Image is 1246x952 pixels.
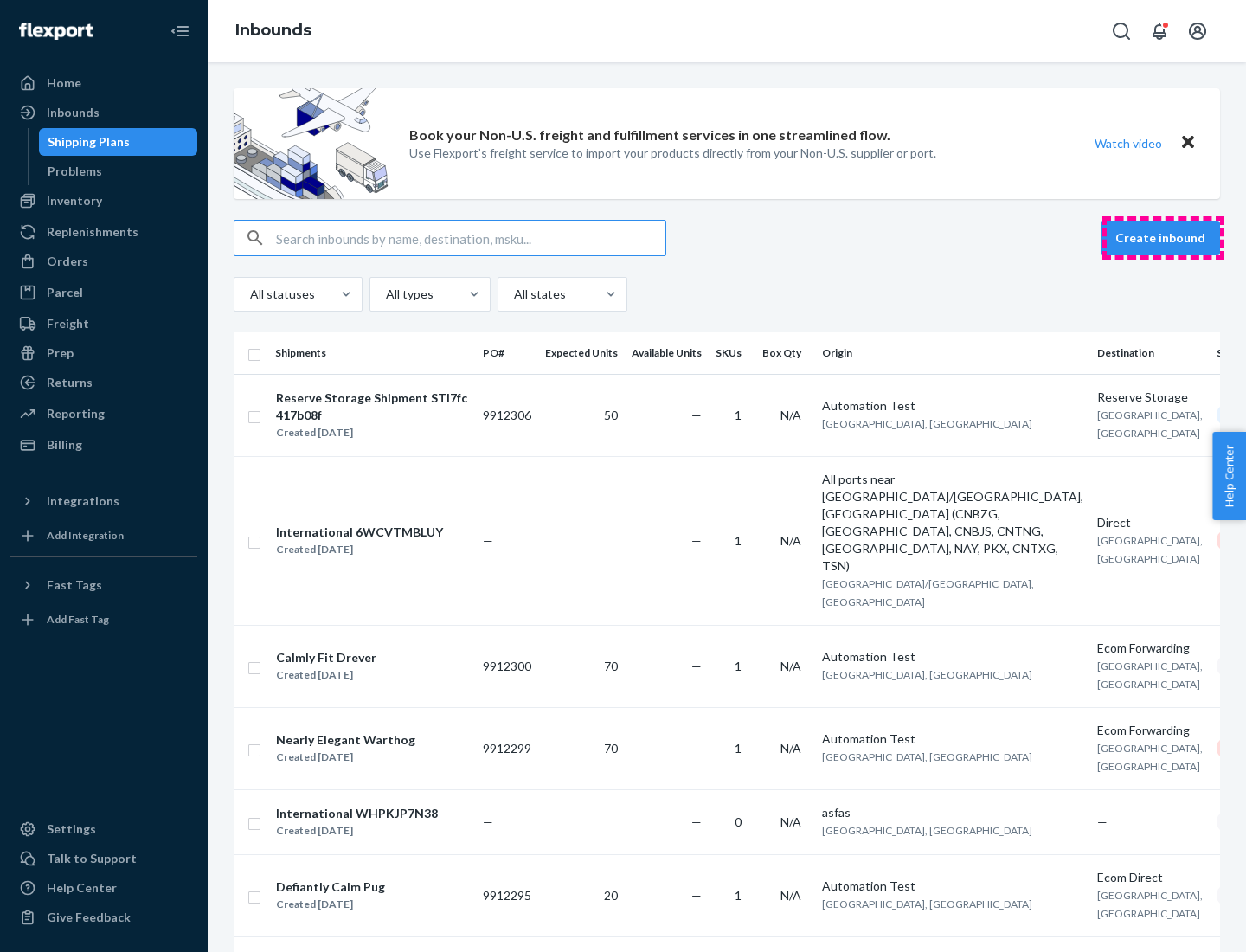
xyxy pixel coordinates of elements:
a: Inventory [10,187,197,215]
a: Talk to Support [10,845,197,872]
a: Add Fast Tag [10,606,197,634]
a: Reporting [10,400,197,428]
div: Direct [1097,514,1203,531]
button: Watch video [1083,131,1173,156]
span: 1 [735,659,742,673]
span: N/A [780,408,801,422]
input: All statuses [248,286,250,303]
div: Problems [48,163,102,180]
div: Automation Test [822,397,1083,415]
a: Billing [10,431,197,459]
th: Box Qty [755,332,815,374]
th: Destination [1090,332,1210,374]
div: Home [47,74,81,92]
span: [GEOGRAPHIC_DATA], [GEOGRAPHIC_DATA] [822,750,1032,763]
div: Automation Test [822,648,1083,666]
span: [GEOGRAPHIC_DATA], [GEOGRAPHIC_DATA] [822,668,1032,681]
span: 1 [735,888,742,903]
div: Add Fast Tag [47,612,109,627]
div: Ecom Forwarding [1097,722,1203,739]
td: 9912299 [476,707,538,789]
span: — [691,814,702,829]
span: [GEOGRAPHIC_DATA], [GEOGRAPHIC_DATA] [822,897,1032,910]
a: Parcel [10,279,197,306]
th: Shipments [268,332,476,374]
span: [GEOGRAPHIC_DATA], [GEOGRAPHIC_DATA] [1097,534,1203,565]
div: All ports near [GEOGRAPHIC_DATA]/[GEOGRAPHIC_DATA], [GEOGRAPHIC_DATA] (CNBZG, [GEOGRAPHIC_DATA], ... [822,471,1083,575]
span: [GEOGRAPHIC_DATA], [GEOGRAPHIC_DATA] [1097,659,1203,691]
a: Shipping Plans [39,128,198,156]
a: Orders [10,248,197,275]
a: Help Center [10,874,197,902]
span: 1 [735,741,742,756]
div: Fast Tags [47,576,102,594]
span: [GEOGRAPHIC_DATA], [GEOGRAPHIC_DATA] [822,824,1032,837]
div: International WHPKJP7N38 [276,805,438,822]
button: Help Center [1212,432,1246,520]
a: Home [10,69,197,97]
div: Parcel [47,284,83,301]
div: Created [DATE] [276,822,438,839]
div: Reserve Storage Shipment STI7fc417b08f [276,389,468,424]
span: 1 [735,408,742,422]
button: Open account menu [1180,14,1215,48]
span: N/A [780,659,801,673]
div: Created [DATE] [276,666,376,684]
div: Calmly Fit Drever [276,649,376,666]
span: N/A [780,533,801,548]
th: PO# [476,332,538,374]
span: [GEOGRAPHIC_DATA], [GEOGRAPHIC_DATA] [1097,889,1203,920]
button: Open notifications [1142,14,1177,48]
button: Create inbound [1101,221,1220,255]
div: Shipping Plans [48,133,130,151]
div: International 6WCVTMBLUY [276,524,443,541]
div: Ecom Direct [1097,869,1203,886]
a: Settings [10,815,197,843]
span: — [691,408,702,422]
div: Replenishments [47,223,138,241]
div: Prep [47,344,74,362]
div: Created [DATE] [276,541,443,558]
p: Use Flexport’s freight service to import your products directly from your Non-U.S. supplier or port. [409,145,936,162]
a: Inbounds [10,99,197,126]
div: Created [DATE] [276,424,468,441]
div: Reporting [47,405,105,422]
td: 9912300 [476,625,538,707]
div: Defiantly Calm Pug [276,878,385,896]
div: Created [DATE] [276,896,385,913]
th: Available Units [625,332,709,374]
a: Problems [39,158,198,185]
span: 70 [604,741,618,756]
span: — [1097,814,1108,829]
span: 70 [604,659,618,673]
a: Replenishments [10,218,197,246]
button: Close [1177,131,1199,156]
span: — [691,533,702,548]
ol: breadcrumbs [222,6,325,56]
span: [GEOGRAPHIC_DATA], [GEOGRAPHIC_DATA] [1097,408,1203,440]
button: Close Navigation [163,14,197,48]
button: Give Feedback [10,904,197,931]
button: Open Search Box [1104,14,1139,48]
span: N/A [780,741,801,756]
input: All states [512,286,514,303]
th: SKUs [709,332,755,374]
div: Talk to Support [47,850,137,867]
a: Freight [10,310,197,338]
input: All types [384,286,386,303]
div: Add Integration [47,528,124,543]
div: Created [DATE] [276,749,415,766]
span: [GEOGRAPHIC_DATA], [GEOGRAPHIC_DATA] [822,417,1032,430]
span: 1 [735,533,742,548]
span: 20 [604,888,618,903]
button: Fast Tags [10,571,197,599]
div: Give Feedback [47,909,131,926]
a: Returns [10,369,197,396]
span: [GEOGRAPHIC_DATA], [GEOGRAPHIC_DATA] [1097,742,1203,773]
span: — [691,888,702,903]
div: Inventory [47,192,102,209]
div: Ecom Forwarding [1097,640,1203,657]
a: Add Integration [10,522,197,550]
a: Prep [10,339,197,367]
